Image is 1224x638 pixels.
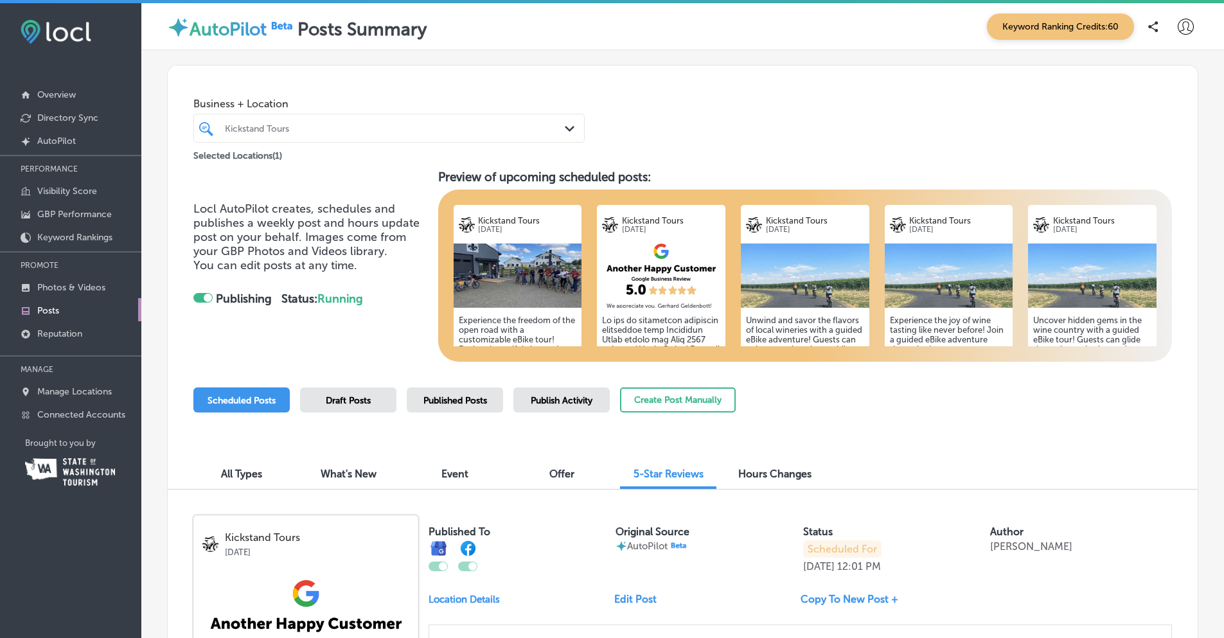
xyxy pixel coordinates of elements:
h5: Unwind and savor the flavors of local wineries with a guided eBike adventure! Guests can enjoy st... [746,315,864,450]
p: [PERSON_NAME] [990,540,1072,553]
h3: Preview of upcoming scheduled posts: [438,170,1172,184]
span: What's New [321,468,377,480]
p: Reputation [37,328,82,339]
span: Offer [549,468,574,480]
a: Copy To New Post + [801,593,909,605]
span: Keyword Ranking Credits: 60 [987,13,1134,40]
p: [DATE] [1053,226,1151,234]
img: Washington Tourism [25,458,115,486]
span: Event [441,468,468,480]
p: Kickstand Tours [1053,216,1151,226]
img: Beta [267,19,297,32]
img: logo [1033,217,1049,233]
p: 12:01 PM [837,560,881,572]
p: Kickstand Tours [622,216,720,226]
span: Publish Activity [531,395,592,406]
p: Kickstand Tours [766,216,864,226]
img: logo [459,217,475,233]
p: GBP Performance [37,209,112,220]
strong: Publishing [216,292,272,306]
p: Brought to you by [25,438,141,448]
img: 17484579399f917bc8-5a2b-4012-b985-799dd364b657_2024-08-21.jpg [454,244,582,308]
p: Manage Locations [37,386,112,397]
img: autopilot-icon [616,540,627,552]
img: 174845794135208c98-0ff0-4c95-b91c-04cf56568974_2024-08-21.jpg [741,244,869,308]
a: Edit Post [614,593,667,605]
p: Posts [37,305,59,316]
span: Hours Changes [738,468,812,480]
img: logo [602,217,618,233]
p: Overview [37,89,76,100]
span: Business + Location [193,98,585,110]
p: Kickstand Tours [478,216,576,226]
img: Beta [668,540,690,550]
p: [DATE] [909,226,1007,234]
h5: Experience the joy of wine tasting like never before! Join a guided eBike adventure through pictu... [890,315,1008,450]
img: logo [202,536,218,552]
span: All Types [221,468,262,480]
label: Author [990,526,1024,538]
img: 1f6f2920-0ca6-42a6-9d29-0605d1b98ac7.png [597,244,725,308]
span: You can edit posts at any time. [193,258,357,272]
img: fda3e92497d09a02dc62c9cd864e3231.png [21,20,91,44]
span: Locl AutoPilot creates, schedules and publishes a weekly post and hours update post on your behal... [193,202,420,258]
p: AutoPilot [627,540,690,552]
p: [DATE] [803,560,835,572]
p: Kickstand Tours [225,532,409,544]
p: Kickstand Tours [909,216,1007,226]
p: [DATE] [478,226,576,234]
span: Running [317,292,363,306]
span: Draft Posts [326,395,371,406]
p: Photos & Videos [37,282,105,293]
p: [DATE] [622,226,720,234]
p: Selected Locations ( 1 ) [193,145,282,161]
h5: Lo ips do sitametcon adipiscin elitseddoe temp Incididun Utlab etdolo mag Aliq 2567 enima mi Veni... [602,315,720,460]
h5: Experience the freedom of the open road with a customizable eBike tour! Explore beautiful vineyar... [459,315,577,450]
label: Original Source [616,526,689,538]
span: Scheduled Posts [208,395,276,406]
p: [DATE] [225,544,409,557]
p: Scheduled For [803,540,882,558]
p: Connected Accounts [37,409,125,420]
label: Status [803,526,833,538]
p: Location Details [429,594,500,605]
p: Directory Sync [37,112,98,123]
img: logo [746,217,762,233]
label: Published To [429,526,490,538]
h5: Uncover hidden gems in the wine country with a guided eBike tour! Guests can glide through scenic... [1033,315,1151,460]
img: autopilot-icon [167,16,190,39]
span: Published Posts [423,395,487,406]
p: AutoPilot [37,136,76,146]
div: Kickstand Tours [225,123,566,134]
p: Keyword Rankings [37,232,112,243]
button: Create Post Manually [620,387,736,412]
label: AutoPilot [190,19,267,40]
img: logo [890,217,906,233]
label: Posts Summary [297,19,427,40]
p: Visibility Score [37,186,97,197]
span: 5-Star Reviews [634,468,704,480]
p: [DATE] [766,226,864,234]
strong: Status: [281,292,363,306]
img: 174845794135208c98-0ff0-4c95-b91c-04cf56568974_2024-08-21.jpg [885,244,1013,308]
img: 174845794135208c98-0ff0-4c95-b91c-04cf56568974_2024-08-21.jpg [1028,244,1157,308]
